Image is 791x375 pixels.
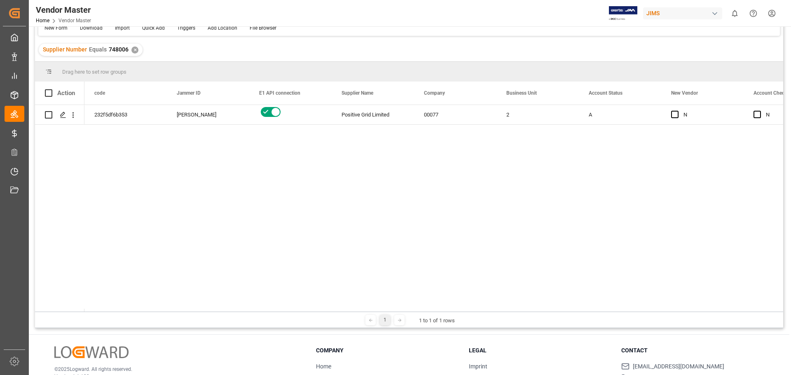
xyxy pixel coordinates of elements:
span: E1 API connection [259,90,300,96]
h3: Contact [621,346,764,355]
a: Home [316,363,331,370]
div: [PERSON_NAME] [177,105,239,124]
h3: Legal [469,346,611,355]
div: ✕ [131,47,138,54]
a: Home [36,18,49,23]
div: Import [115,24,130,32]
div: Action [57,89,75,97]
button: JIMS [643,5,725,21]
span: 748006 [109,46,129,53]
span: Drag here to set row groups [62,69,126,75]
div: File Browser [250,24,276,32]
span: [EMAIL_ADDRESS][DOMAIN_NAME] [633,362,724,371]
div: JIMS [643,7,722,19]
span: Business Unit [506,90,537,96]
span: Company [424,90,445,96]
div: Press SPACE to select this row. [35,105,84,125]
div: New Form [44,24,68,32]
div: Download [80,24,103,32]
span: Supplier Name [342,90,373,96]
div: Vendor Master [36,4,91,16]
div: 1 [380,315,390,325]
button: show 0 new notifications [725,4,744,23]
div: Positive Grid Limited [332,105,414,124]
a: Imprint [469,363,487,370]
div: A [589,105,651,124]
button: Help Center [744,4,763,23]
div: 2 [496,105,579,124]
div: N [683,105,734,124]
span: Account Status [589,90,623,96]
div: Add Location [208,24,237,32]
img: Logward Logo [54,346,129,358]
p: © 2025 Logward. All rights reserved. [54,366,295,373]
img: Exertis%20JAM%20-%20Email%20Logo.jpg_1722504956.jpg [609,6,637,21]
span: Jammer ID [177,90,201,96]
span: code [94,90,105,96]
div: 232f5df6b353 [84,105,167,124]
span: Supplier Number [43,46,87,53]
span: Equals [89,46,107,53]
h3: Company [316,346,459,355]
div: 1 to 1 of 1 rows [419,317,455,325]
div: Quick Add [142,24,165,32]
div: Triggers [177,24,195,32]
div: 00077 [414,105,496,124]
span: New Vendor [671,90,698,96]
